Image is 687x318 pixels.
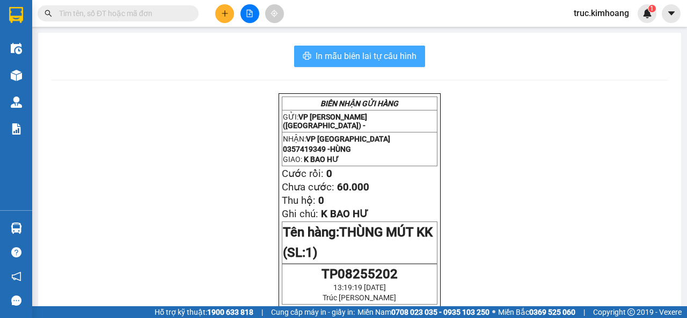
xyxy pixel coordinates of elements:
span: Hỗ trợ kỹ thuật: [155,306,253,318]
span: VP [PERSON_NAME] ([GEOGRAPHIC_DATA]) - [4,21,100,41]
button: aim [265,4,284,23]
span: VP [GEOGRAPHIC_DATA] [306,135,390,143]
p: GỬI: [4,21,157,41]
span: VP [PERSON_NAME] ([GEOGRAPHIC_DATA]) - [283,113,367,130]
span: HÙNG [330,145,351,153]
img: warehouse-icon [11,43,22,54]
p: NHẬN: [283,135,436,143]
button: printerIn mẫu biên lai tự cấu hình [294,46,425,67]
strong: 0708 023 035 - 0935 103 250 [391,308,489,316]
span: | [583,306,585,318]
span: K BAO HƯ [321,208,368,220]
span: Cước rồi: [282,168,324,180]
span: GIAO: [283,155,339,164]
span: 1 [650,5,654,12]
strong: 1900 633 818 [207,308,253,316]
span: aim [271,10,278,17]
button: plus [215,4,234,23]
p: NHẬN: [4,46,157,56]
span: ⚪️ [492,310,495,314]
button: file-add [240,4,259,23]
span: search [45,10,52,17]
span: printer [303,51,311,62]
span: message [11,295,21,306]
span: K BAO HƯ [304,155,339,164]
sup: 1 [648,5,656,12]
span: Trúc [PERSON_NAME] [323,293,396,302]
span: TP08255202 [321,267,398,282]
img: solution-icon [11,123,22,135]
span: In mẫu biên lai tự cấu hình [316,49,416,63]
input: Tìm tên, số ĐT hoặc mã đơn [59,8,186,19]
strong: BIÊN NHẬN GỬI HÀNG [320,99,398,108]
span: caret-down [667,9,676,18]
span: truc.kimhoang [565,6,638,20]
span: Cung cấp máy in - giấy in: [271,306,355,318]
span: question-circle [11,247,21,257]
span: Ghi chú: [282,208,318,220]
img: warehouse-icon [11,70,22,81]
span: notification [11,271,21,282]
img: icon-new-feature [642,9,652,18]
span: HÙNG [57,58,81,68]
span: VP [GEOGRAPHIC_DATA] [30,46,126,56]
img: warehouse-icon [11,223,22,234]
span: 13:19:19 [DATE] [333,283,386,292]
span: K BAO HƯ [28,70,68,80]
span: 0 [318,195,324,206]
img: warehouse-icon [11,97,22,108]
strong: 0369 525 060 [529,308,575,316]
span: Miền Bắc [498,306,575,318]
span: file-add [246,10,253,17]
p: GỬI: [283,113,436,130]
img: logo-vxr [9,7,23,23]
span: copyright [627,308,635,316]
span: plus [221,10,229,17]
strong: BIÊN NHẬN GỬI HÀNG [36,6,125,16]
span: 60.000 [337,181,369,193]
span: Chưa cước: [282,181,334,193]
span: 0357419349 - [283,145,351,153]
span: 0 [326,168,332,180]
button: caret-down [662,4,681,23]
span: Miền Nam [357,306,489,318]
span: GIAO: [4,70,68,80]
span: 1) [305,245,317,260]
span: Thu hộ: [282,195,316,206]
span: 0357419349 - [4,58,81,68]
span: THÙNG MÚT KK (SL: [283,225,433,260]
span: Tên hàng: [283,225,433,260]
span: | [261,306,263,318]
